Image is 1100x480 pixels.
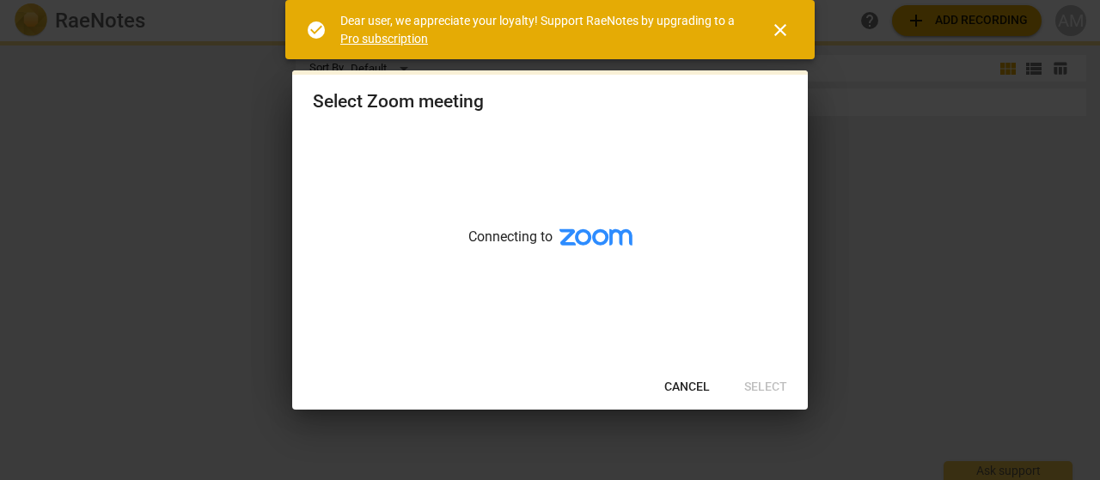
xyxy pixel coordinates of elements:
a: Pro subscription [340,32,428,46]
div: Dear user, we appreciate your loyalty! Support RaeNotes by upgrading to a [340,12,739,47]
span: Cancel [664,379,710,396]
div: Connecting to [292,130,808,365]
span: check_circle [306,20,327,40]
button: Cancel [651,372,724,403]
span: close [770,20,791,40]
div: Select Zoom meeting [313,91,484,112]
button: Close [760,9,801,51]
